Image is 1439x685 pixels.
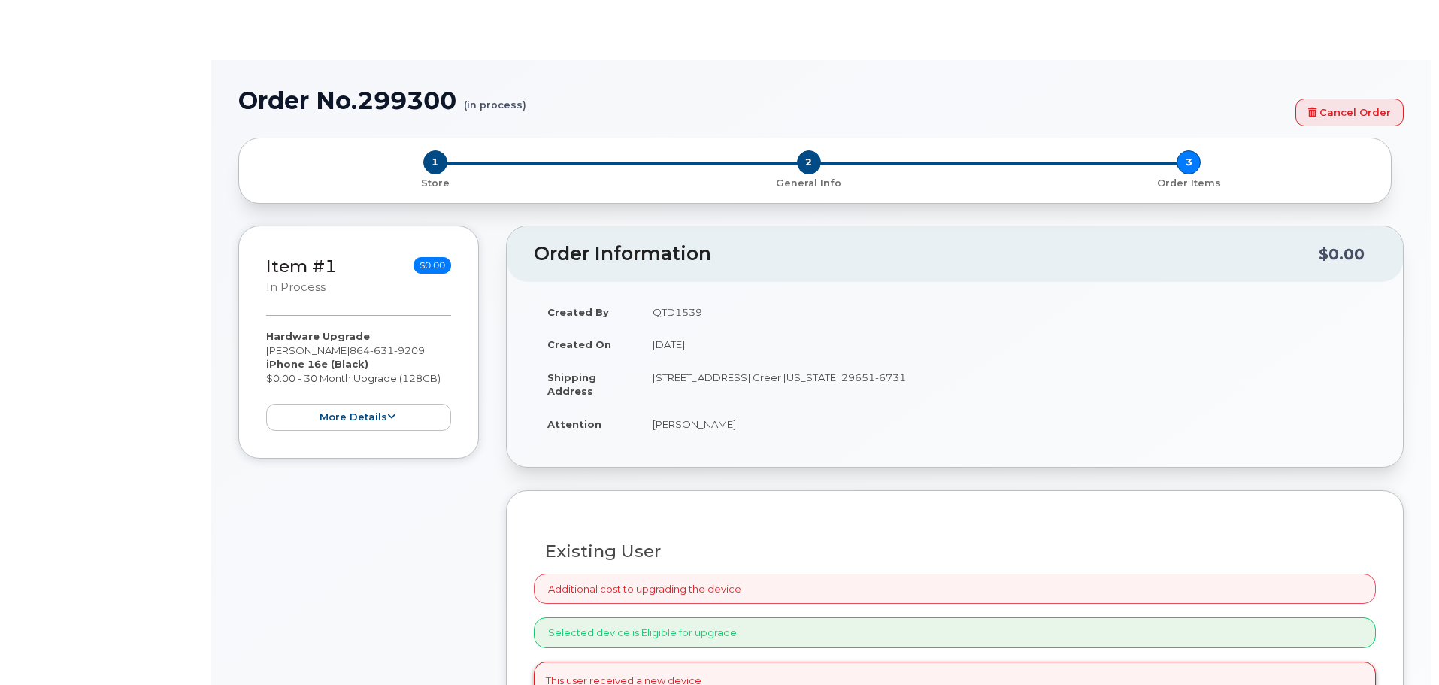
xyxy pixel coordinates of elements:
[545,542,1365,561] h3: Existing User
[547,338,611,350] strong: Created On
[534,244,1319,265] h2: Order Information
[266,404,451,432] button: more details
[394,344,425,356] span: 9209
[257,177,613,190] p: Store
[266,358,368,370] strong: iPhone 16e (Black)
[534,574,1376,605] div: Additional cost to upgrading the device
[251,174,619,190] a: 1 Store
[464,87,526,111] small: (in process)
[266,329,451,431] div: [PERSON_NAME] $0.00 - 30 Month Upgrade (128GB)
[370,344,394,356] span: 631
[414,257,451,274] span: $0.00
[547,418,601,430] strong: Attention
[639,408,1376,441] td: [PERSON_NAME]
[350,344,425,356] span: 864
[547,371,596,398] strong: Shipping Address
[639,296,1376,329] td: QTD1539
[797,150,821,174] span: 2
[534,617,1376,648] div: Selected device is Eligible for upgrade
[266,330,370,342] strong: Hardware Upgrade
[639,328,1376,361] td: [DATE]
[238,87,1288,114] h1: Order No.299300
[619,174,998,190] a: 2 General Info
[547,306,609,318] strong: Created By
[423,150,447,174] span: 1
[639,361,1376,408] td: [STREET_ADDRESS] Greer [US_STATE] 29651-6731
[266,256,337,277] a: Item #1
[625,177,992,190] p: General Info
[1319,240,1365,268] div: $0.00
[1295,99,1404,126] a: Cancel Order
[266,280,326,294] small: in process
